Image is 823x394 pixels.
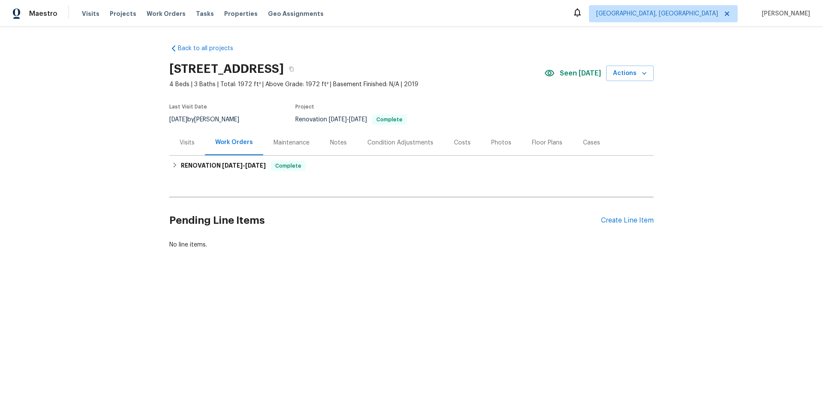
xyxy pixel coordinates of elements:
[245,162,266,168] span: [DATE]
[169,80,544,89] span: 4 Beds | 3 Baths | Total: 1972 ft² | Above Grade: 1972 ft² | Basement Finished: N/A | 2019
[169,201,601,241] h2: Pending Line Items
[82,9,99,18] span: Visits
[491,138,511,147] div: Photos
[329,117,347,123] span: [DATE]
[268,9,324,18] span: Geo Assignments
[532,138,562,147] div: Floor Plans
[222,162,243,168] span: [DATE]
[169,117,187,123] span: [DATE]
[181,161,266,171] h6: RENOVATION
[169,114,249,125] div: by [PERSON_NAME]
[273,138,309,147] div: Maintenance
[295,117,407,123] span: Renovation
[758,9,810,18] span: [PERSON_NAME]
[329,117,367,123] span: -
[596,9,718,18] span: [GEOGRAPHIC_DATA], [GEOGRAPHIC_DATA]
[272,162,305,170] span: Complete
[560,69,601,78] span: Seen [DATE]
[29,9,57,18] span: Maestro
[180,138,195,147] div: Visits
[196,11,214,17] span: Tasks
[169,104,207,109] span: Last Visit Date
[224,9,258,18] span: Properties
[295,104,314,109] span: Project
[147,9,186,18] span: Work Orders
[169,241,654,249] div: No line items.
[169,65,284,73] h2: [STREET_ADDRESS]
[583,138,600,147] div: Cases
[330,138,347,147] div: Notes
[110,9,136,18] span: Projects
[169,156,654,176] div: RENOVATION [DATE]-[DATE]Complete
[349,117,367,123] span: [DATE]
[169,44,252,53] a: Back to all projects
[222,162,266,168] span: -
[613,68,647,79] span: Actions
[367,138,433,147] div: Condition Adjustments
[606,66,654,81] button: Actions
[601,217,654,225] div: Create Line Item
[215,138,253,147] div: Work Orders
[284,61,299,77] button: Copy Address
[373,117,406,122] span: Complete
[454,138,471,147] div: Costs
